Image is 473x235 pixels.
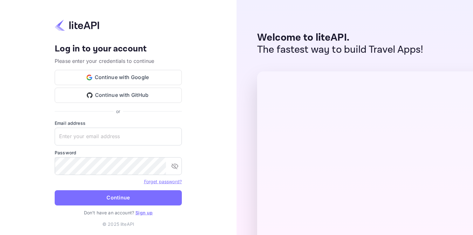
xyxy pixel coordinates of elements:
[257,32,423,44] p: Welcome to liteAPI.
[55,70,182,85] button: Continue with Google
[55,149,182,156] label: Password
[55,88,182,103] button: Continue with GitHub
[102,221,134,227] p: © 2025 liteAPI
[55,128,182,145] input: Enter your email address
[55,190,182,205] button: Continue
[55,57,182,65] p: Please enter your credentials to continue
[55,19,99,31] img: liteapi
[55,209,182,216] p: Don't have an account?
[135,210,153,215] a: Sign up
[55,44,182,55] h4: Log in to your account
[168,160,181,172] button: toggle password visibility
[55,120,182,126] label: Email address
[116,108,120,115] p: or
[257,44,423,56] p: The fastest way to build Travel Apps!
[144,179,182,184] a: Forget password?
[144,178,182,185] a: Forget password?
